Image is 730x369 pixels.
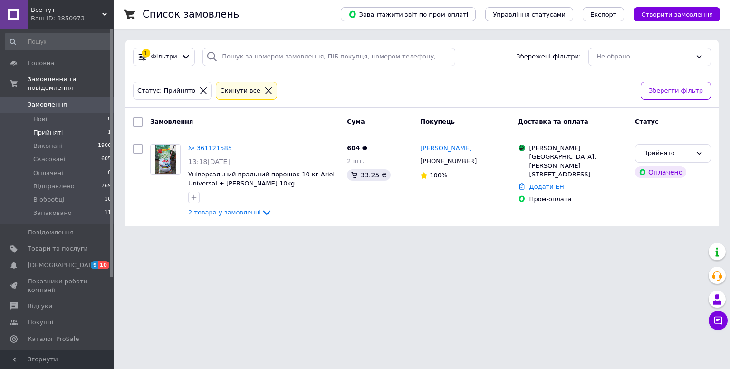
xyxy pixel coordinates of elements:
[142,49,150,58] div: 1
[108,115,111,124] span: 0
[33,169,63,177] span: Оплачені
[624,10,720,18] a: Створити замовлення
[347,169,390,181] div: 33.25 ₴
[188,145,232,152] a: № 361121585
[341,7,476,21] button: Завантажити звіт по пром-оплаті
[529,144,627,153] div: [PERSON_NAME]
[151,52,177,61] span: Фільтри
[202,48,455,66] input: Пошук за номером замовлення, ПІБ покупця, номером телефону, Email, номером накладної
[188,209,261,216] span: 2 товара у замовленні
[218,86,262,96] div: Cкинути все
[641,82,711,100] button: Зберегти фільтр
[347,145,367,152] span: 604 ₴
[28,335,79,343] span: Каталог ProSale
[5,33,112,50] input: Пошук
[635,166,686,178] div: Оплачено
[155,145,175,174] img: Фото товару
[108,169,111,177] span: 0
[91,261,98,269] span: 9
[420,144,471,153] a: [PERSON_NAME]
[135,86,197,96] div: Статус: Прийнято
[33,142,63,150] span: Виконані
[583,7,624,21] button: Експорт
[28,100,67,109] span: Замовлення
[28,277,88,294] span: Показники роботи компанії
[28,318,53,327] span: Покупці
[518,118,588,125] span: Доставка та оплата
[28,302,52,311] span: Відгуки
[31,6,102,14] span: Все тут
[33,195,65,204] span: В обробці
[643,148,692,158] div: Прийнято
[529,153,627,179] div: [GEOGRAPHIC_DATA], [PERSON_NAME][STREET_ADDRESS]
[188,171,335,187] a: Універсальний пральний порошок 10 кг Ariel Universal + [PERSON_NAME] 10kg
[105,195,111,204] span: 10
[33,182,75,191] span: Відправлено
[420,118,455,125] span: Покупець
[493,11,566,18] span: Управління статусами
[485,7,573,21] button: Управління статусами
[590,11,617,18] span: Експорт
[28,59,54,68] span: Головна
[150,144,181,175] a: Фото товару
[108,128,111,137] span: 1
[634,7,720,21] button: Створити замовлення
[98,142,111,150] span: 1906
[31,14,114,23] div: Ваш ID: 3850973
[188,158,230,165] span: 13:18[DATE]
[188,209,272,216] a: 2 товара у замовленні
[28,244,88,253] span: Товари та послуги
[516,52,581,61] span: Збережені фільтри:
[101,155,111,164] span: 605
[649,86,703,96] span: Зберегти фільтр
[28,75,114,92] span: Замовлення та повідомлення
[150,118,193,125] span: Замовлення
[28,261,98,270] span: [DEMOGRAPHIC_DATA]
[98,261,109,269] span: 10
[33,128,63,137] span: Прийняті
[418,155,479,167] div: [PHONE_NUMBER]
[635,118,659,125] span: Статус
[641,11,713,18] span: Створити замовлення
[348,10,468,19] span: Завантажити звіт по пром-оплаті
[347,157,364,165] span: 2 шт.
[430,172,447,179] span: 100%
[28,228,74,237] span: Повідомлення
[33,209,72,217] span: Запаковано
[101,182,111,191] span: 769
[529,195,627,204] div: Пром-оплата
[596,52,692,62] div: Не обрано
[33,115,47,124] span: Нові
[709,311,728,330] button: Чат з покупцем
[529,183,564,190] a: Додати ЕН
[143,9,239,20] h1: Список замовлень
[105,209,111,217] span: 11
[347,118,365,125] span: Cума
[33,155,66,164] span: Скасовані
